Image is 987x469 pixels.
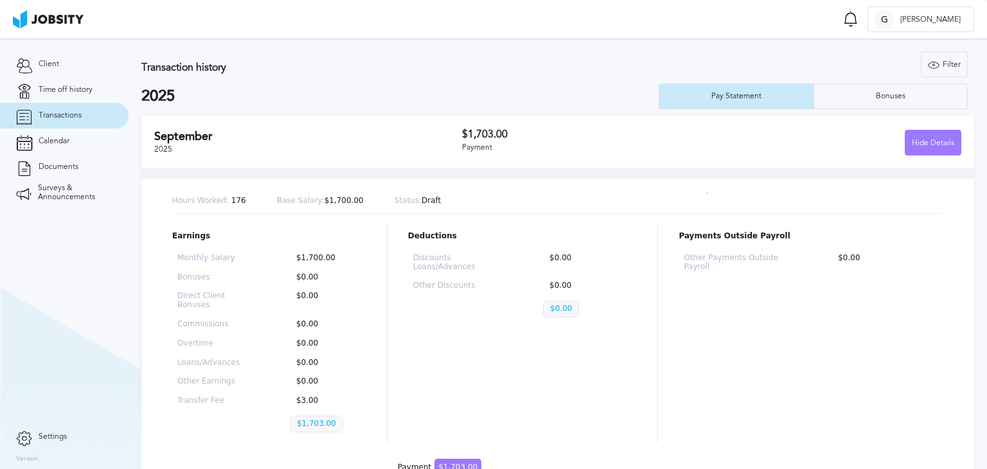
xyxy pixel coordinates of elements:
[869,92,912,101] div: Bonuses
[867,6,974,32] button: G[PERSON_NAME]
[172,232,366,241] p: Earnings
[177,254,249,263] p: Monthly Salary
[905,130,961,156] div: Hide Details
[141,87,659,105] h2: 2025
[684,254,790,272] p: Other Payments Outside Payroll
[290,377,361,386] p: $0.00
[277,197,364,206] p: $1,700.00
[705,92,768,101] div: Pay Statement
[172,197,246,206] p: 176
[290,396,361,405] p: $3.00
[543,301,579,317] p: $0.00
[141,62,593,73] h3: Transaction history
[905,130,961,155] button: Hide Details
[921,51,968,77] button: Filter
[290,320,361,329] p: $0.00
[831,254,938,272] p: $0.00
[290,292,361,310] p: $0.00
[277,196,325,205] span: Base Salary:
[16,456,40,463] label: Version:
[290,416,343,432] p: $1,703.00
[177,377,249,386] p: Other Earnings
[413,281,502,290] p: Other Discounts
[814,84,968,109] button: Bonuses
[679,232,943,241] p: Payments Outside Payroll
[543,281,632,290] p: $0.00
[39,60,59,69] span: Client
[177,292,249,310] p: Direct Client Bonuses
[177,339,249,348] p: Overtime
[894,15,967,24] span: [PERSON_NAME]
[290,339,361,348] p: $0.00
[543,254,632,272] p: $0.00
[413,254,502,272] p: Discounts Loans/Advances
[39,137,69,146] span: Calendar
[462,143,712,152] div: Payment
[921,52,967,78] div: Filter
[290,273,361,282] p: $0.00
[177,320,249,329] p: Commissions
[395,197,441,206] p: Draft
[13,10,84,28] img: ab4bad089aa723f57921c736e9817d99.png
[154,130,462,143] h2: September
[659,84,814,109] button: Pay Statement
[462,128,712,140] h3: $1,703.00
[875,10,894,30] div: G
[395,196,422,205] span: Status:
[39,432,67,441] span: Settings
[177,358,249,367] p: Loans/Advances
[39,111,82,120] span: Transactions
[290,254,361,263] p: $1,700.00
[290,358,361,367] p: $0.00
[177,396,249,405] p: Transfer Fee
[408,232,637,241] p: Deductions
[38,184,112,202] span: Surveys & Announcements
[154,145,172,154] span: 2025
[177,273,249,282] p: Bonuses
[39,85,93,94] span: Time off history
[39,163,78,172] span: Documents
[172,196,229,205] span: Hours Worked:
